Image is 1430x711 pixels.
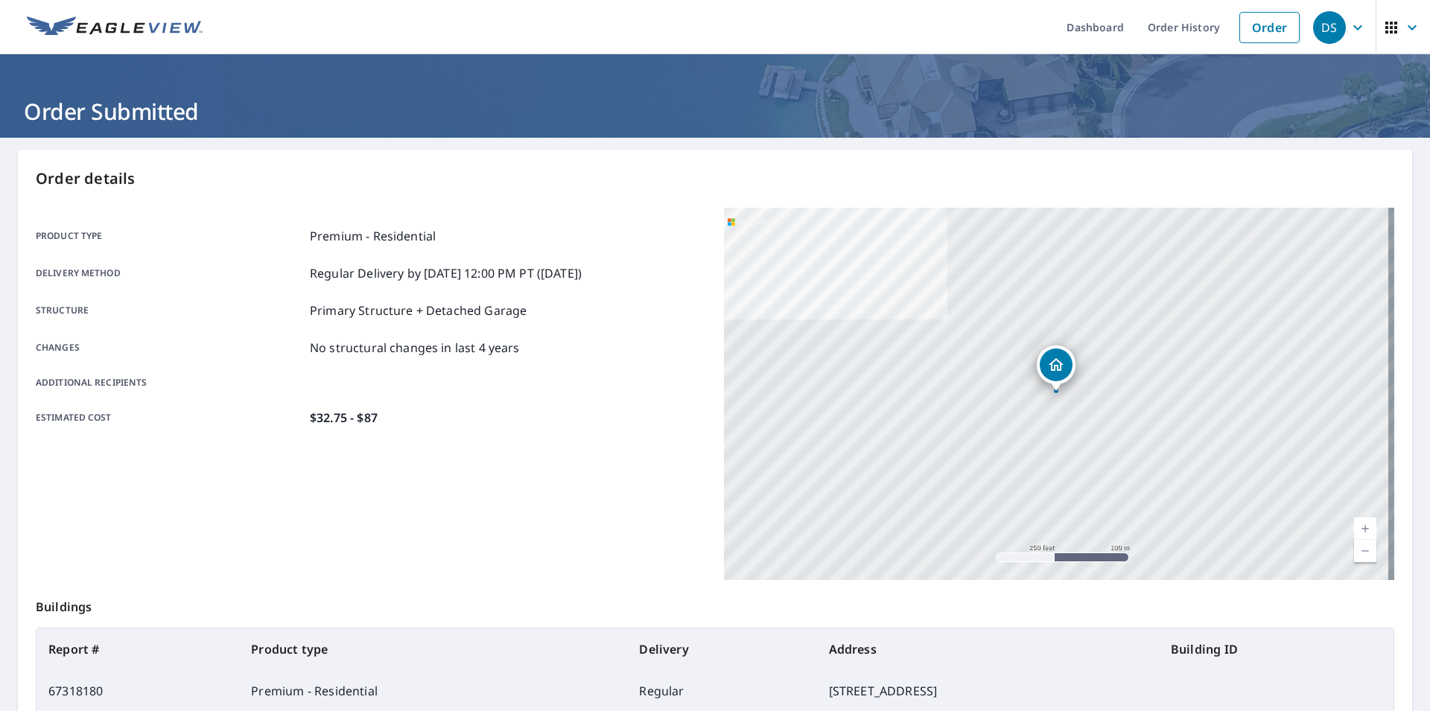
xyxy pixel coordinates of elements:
p: Changes [36,339,304,357]
h1: Order Submitted [18,96,1412,127]
a: Current Level 17, Zoom In [1354,517,1376,540]
th: Product type [239,628,627,670]
p: Premium - Residential [310,227,436,245]
p: Product type [36,227,304,245]
p: Regular Delivery by [DATE] 12:00 PM PT ([DATE]) [310,264,582,282]
p: Primary Structure + Detached Garage [310,302,527,319]
th: Delivery [627,628,816,670]
p: Additional recipients [36,376,304,389]
th: Address [817,628,1159,670]
p: $32.75 - $87 [310,409,378,427]
p: Order details [36,168,1394,190]
a: Current Level 17, Zoom Out [1354,540,1376,562]
th: Building ID [1159,628,1394,670]
p: No structural changes in last 4 years [310,339,520,357]
div: Dropped pin, building 1, Residential property, 109 Turks Cap Trl Wylie, TX 75098 [1037,345,1075,392]
div: DS [1313,11,1346,44]
p: Delivery method [36,264,304,282]
p: Structure [36,302,304,319]
th: Report # [36,628,239,670]
p: Estimated cost [36,409,304,427]
a: Order [1239,12,1300,43]
img: EV Logo [27,16,203,39]
p: Buildings [36,580,1394,628]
